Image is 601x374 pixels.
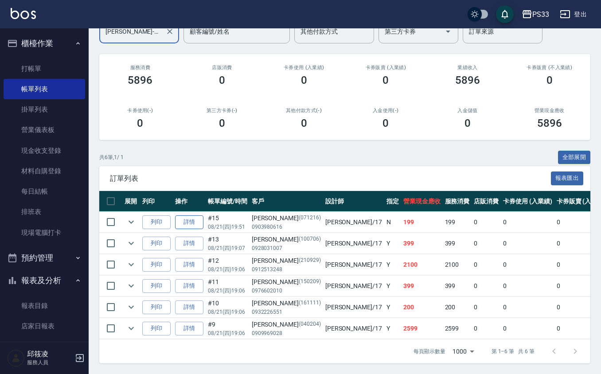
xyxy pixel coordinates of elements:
[464,117,471,129] h3: 0
[142,258,171,272] button: 列印
[192,108,253,113] h2: 第三方卡券(-)
[206,318,250,339] td: #9
[122,191,140,212] th: 展開
[299,214,321,223] p: (071216)
[175,258,203,272] a: 詳情
[27,358,72,366] p: 服務人員
[125,215,138,229] button: expand row
[208,308,247,316] p: 08/21 (四) 19:06
[501,212,554,233] td: 0
[4,269,85,292] button: 報表及分析
[384,276,401,296] td: Y
[219,117,225,129] h3: 0
[558,151,591,164] button: 全部展開
[4,181,85,202] a: 每日結帳
[125,237,138,250] button: expand row
[384,212,401,233] td: N
[175,215,203,229] a: 詳情
[252,277,321,287] div: [PERSON_NAME]
[382,117,389,129] h3: 0
[401,276,443,296] td: 399
[496,5,514,23] button: save
[437,108,498,113] h2: 入金儲值
[140,191,173,212] th: 列印
[252,329,321,337] p: 0909969028
[252,287,321,295] p: 0976602010
[206,254,250,275] td: #12
[110,65,171,70] h3: 服務消費
[537,117,562,129] h3: 5896
[301,117,307,129] h3: 0
[142,300,171,314] button: 列印
[4,202,85,222] a: 排班表
[472,233,501,254] td: 0
[323,254,384,275] td: [PERSON_NAME] /17
[137,117,143,129] h3: 0
[252,299,321,308] div: [PERSON_NAME]
[142,215,171,229] button: 列印
[7,349,25,367] img: Person
[175,300,203,314] a: 詳情
[501,254,554,275] td: 0
[4,296,85,316] a: 報表目錄
[443,212,472,233] td: 199
[472,297,501,318] td: 0
[4,316,85,336] a: 店家日報表
[252,308,321,316] p: 0932226551
[206,212,250,233] td: #15
[4,32,85,55] button: 櫃檯作業
[437,65,498,70] h2: 業績收入
[175,279,203,293] a: 詳情
[556,6,590,23] button: 登出
[299,256,321,265] p: (210929)
[323,318,384,339] td: [PERSON_NAME] /17
[323,212,384,233] td: [PERSON_NAME] /17
[472,276,501,296] td: 0
[384,233,401,254] td: Y
[441,24,455,39] button: Open
[142,279,171,293] button: 列印
[125,300,138,314] button: expand row
[4,246,85,269] button: 預約管理
[4,222,85,243] a: 現場電腦打卡
[501,276,554,296] td: 0
[175,322,203,335] a: 詳情
[208,244,247,252] p: 08/21 (四) 19:07
[208,265,247,273] p: 08/21 (四) 19:06
[142,237,171,250] button: 列印
[252,244,321,252] p: 0928031007
[472,191,501,212] th: 店販消費
[519,108,580,113] h2: 營業現金應收
[192,65,253,70] h2: 店販消費
[443,276,472,296] td: 399
[173,191,206,212] th: 操作
[206,297,250,318] td: #10
[472,254,501,275] td: 0
[414,347,445,355] p: 每頁顯示數量
[110,108,171,113] h2: 卡券使用(-)
[401,254,443,275] td: 2100
[301,74,307,86] h3: 0
[206,233,250,254] td: #13
[252,320,321,329] div: [PERSON_NAME]
[273,108,334,113] h2: 其他付款方式(-)
[208,223,247,231] p: 08/21 (四) 19:51
[472,318,501,339] td: 0
[4,161,85,181] a: 材料自購登錄
[252,223,321,231] p: 0903980616
[4,99,85,120] a: 掛單列表
[206,276,250,296] td: #11
[401,233,443,254] td: 399
[299,299,321,308] p: (161111)
[455,74,480,86] h3: 5896
[252,214,321,223] div: [PERSON_NAME]
[518,5,553,23] button: PS33
[4,79,85,99] a: 帳單列表
[323,191,384,212] th: 設計師
[443,318,472,339] td: 2599
[142,322,171,335] button: 列印
[384,254,401,275] td: Y
[443,254,472,275] td: 2100
[4,336,85,357] a: 互助日報表
[551,171,584,185] button: 報表匯出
